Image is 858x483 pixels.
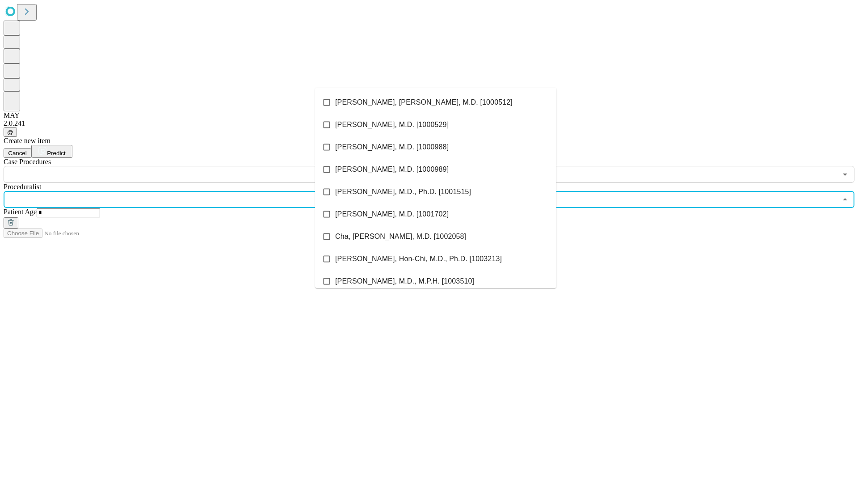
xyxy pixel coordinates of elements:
[335,209,449,220] span: [PERSON_NAME], M.D. [1001702]
[335,97,513,108] span: [PERSON_NAME], [PERSON_NAME], M.D. [1000512]
[4,183,41,191] span: Proceduralist
[47,150,65,157] span: Predict
[4,208,37,216] span: Patient Age
[335,142,449,153] span: [PERSON_NAME], M.D. [1000988]
[8,150,27,157] span: Cancel
[335,164,449,175] span: [PERSON_NAME], M.D. [1000989]
[4,127,17,137] button: @
[4,111,854,119] div: MAY
[31,145,72,158] button: Predict
[335,276,474,287] span: [PERSON_NAME], M.D., M.P.H. [1003510]
[335,119,449,130] span: [PERSON_NAME], M.D. [1000529]
[4,148,31,158] button: Cancel
[335,254,502,264] span: [PERSON_NAME], Hon-Chi, M.D., Ph.D. [1003213]
[4,158,51,165] span: Scheduled Procedure
[335,186,471,197] span: [PERSON_NAME], M.D., Ph.D. [1001515]
[7,129,13,136] span: @
[4,137,50,144] span: Create new item
[839,193,851,206] button: Close
[839,168,851,181] button: Open
[335,231,466,242] span: Cha, [PERSON_NAME], M.D. [1002058]
[4,119,854,127] div: 2.0.241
